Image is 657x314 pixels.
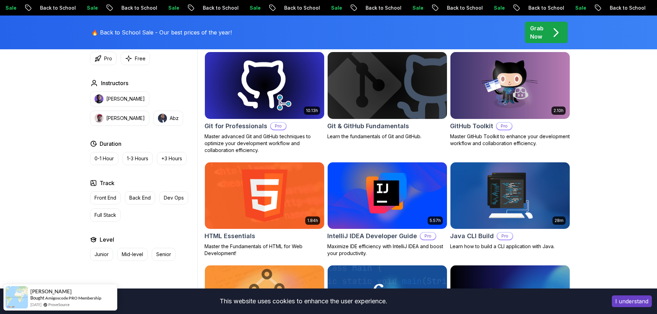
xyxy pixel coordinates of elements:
img: provesource social proof notification image [6,286,28,308]
p: Back to School [109,4,156,11]
p: 28m [555,218,564,223]
p: [PERSON_NAME] [106,95,145,102]
img: instructor img [94,114,103,123]
p: Pro [497,123,512,130]
p: Back to School [516,4,563,11]
p: Back to School [27,4,74,11]
p: +3 Hours [161,155,182,162]
p: 1.84h [307,218,318,223]
button: Junior [90,248,113,261]
img: Java CLI Build card [450,162,570,229]
a: Amigoscode PRO Membership [45,295,101,301]
p: Free [135,55,146,62]
p: [PERSON_NAME] [106,115,145,122]
p: Learn the fundamentals of Git and GitHub. [327,133,447,140]
p: Pro [420,233,436,240]
p: 0-1 Hour [94,155,114,162]
p: Full Stack [94,212,116,219]
p: Sale [237,4,259,11]
a: GitHub Toolkit card2.10hGitHub ToolkitProMaster GitHub Toolkit to enhance your development workfl... [450,52,570,147]
p: Maximize IDE efficiency with IntelliJ IDEA and boost your productivity. [327,243,447,257]
span: [DATE] [30,302,41,307]
button: Pro [90,52,117,65]
img: IntelliJ IDEA Developer Guide card [328,162,447,229]
img: HTML Essentials card [205,162,324,229]
a: ProveSource [48,302,70,307]
button: Front End [90,191,121,204]
a: IntelliJ IDEA Developer Guide card5.57hIntelliJ IDEA Developer GuideProMaximize IDE efficiency wi... [327,162,447,257]
p: 10.13h [306,108,318,113]
p: Back to School [434,4,481,11]
p: Sale [563,4,585,11]
a: HTML Essentials card1.84hHTML EssentialsMaster the Fundamentals of HTML for Web Development! [205,162,325,257]
button: Dev Ops [159,191,188,204]
h2: Track [100,179,115,187]
p: Pro [271,123,286,130]
a: Git for Professionals card10.13hGit for ProfessionalsProMaster advanced Git and GitHub techniques... [205,52,325,154]
button: Senior [152,248,176,261]
button: 1-3 Hours [122,152,153,165]
button: instructor imgAbz [153,111,183,126]
p: Sale [156,4,178,11]
h2: Java CLI Build [450,231,494,241]
button: Mid-level [117,248,148,261]
p: Back End [129,194,151,201]
p: Master advanced Git and GitHub techniques to optimize your development workflow and collaboration... [205,133,325,154]
span: [PERSON_NAME] [30,288,72,294]
p: 1-3 Hours [127,155,148,162]
h2: Level [100,235,114,244]
img: Git for Professionals card [205,52,324,119]
p: Back to School [597,4,644,11]
p: Dev Ops [164,194,184,201]
p: Learn how to build a CLI application with Java. [450,243,570,250]
p: Front End [94,194,116,201]
button: Free [121,52,150,65]
p: Back to School [190,4,237,11]
p: Pro [497,233,512,240]
div: This website uses cookies to enhance the user experience. [5,294,601,309]
p: Master GitHub Toolkit to enhance your development workflow and collaboration efficiency. [450,133,570,147]
button: +3 Hours [157,152,187,165]
h2: HTML Essentials [205,231,255,241]
p: Senior [156,251,171,258]
button: Back End [125,191,155,204]
span: Bought [30,295,44,301]
button: instructor img[PERSON_NAME] [90,91,149,107]
a: Git & GitHub Fundamentals cardGit & GitHub FundamentalsLearn the fundamentals of Git and GitHub. [327,52,447,140]
h2: Git for Professionals [205,121,267,131]
p: Master the Fundamentals of HTML for Web Development! [205,243,325,257]
h2: IntelliJ IDEA Developer Guide [327,231,417,241]
p: 🔥 Back to School Sale - Our best prices of the year! [91,28,232,37]
button: instructor img[PERSON_NAME] [90,111,149,126]
img: GitHub Toolkit card [450,52,570,119]
p: Mid-level [122,251,143,258]
img: instructor img [94,94,103,103]
p: Sale [481,4,503,11]
p: Junior [94,251,109,258]
h2: Git & GitHub Fundamentals [327,121,409,131]
p: 5.57h [430,218,441,223]
p: Sale [318,4,340,11]
p: Abz [170,115,179,122]
p: Sale [400,4,422,11]
p: 2.10h [554,108,564,113]
p: Back to School [353,4,400,11]
h2: GitHub Toolkit [450,121,493,131]
a: Java CLI Build card28mJava CLI BuildProLearn how to build a CLI application with Java. [450,162,570,250]
p: Back to School [271,4,318,11]
p: Pro [104,55,112,62]
button: Full Stack [90,209,121,222]
p: Grab Now [530,24,544,41]
button: 0-1 Hour [90,152,118,165]
p: Sale [74,4,96,11]
img: Git & GitHub Fundamentals card [325,50,450,120]
h2: Instructors [101,79,128,87]
img: instructor img [158,114,167,123]
button: Accept cookies [612,295,652,307]
h2: Duration [100,140,121,148]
